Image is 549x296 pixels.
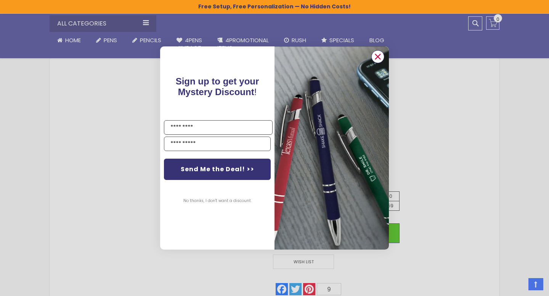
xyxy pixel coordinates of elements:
[371,50,384,63] button: Close dialog
[164,159,271,180] button: Send Me the Deal! >>
[176,76,259,97] span: !
[176,76,259,97] span: Sign up to get your Mystery Discount
[274,46,389,249] img: pop-up-image
[180,191,255,210] button: No thanks, I don't want a discount.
